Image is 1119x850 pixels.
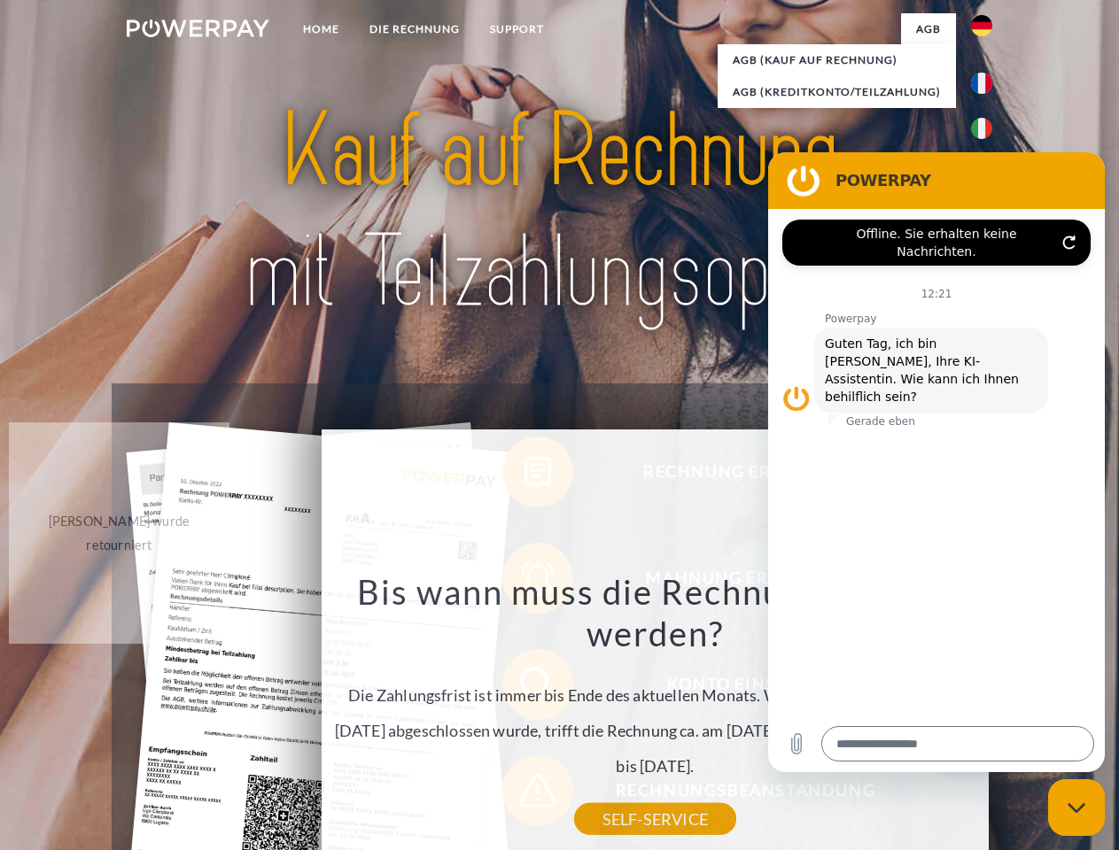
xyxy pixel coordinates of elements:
[901,13,956,45] a: agb
[19,509,219,557] div: [PERSON_NAME] wurde retourniert
[1048,779,1105,836] iframe: Schaltfläche zum Öffnen des Messaging-Fensters; Konversation läuft
[971,118,992,139] img: it
[718,76,956,108] a: AGB (Kreditkonto/Teilzahlung)
[971,15,992,36] img: de
[971,73,992,94] img: fr
[574,803,736,835] a: SELF-SERVICE
[169,85,950,339] img: title-powerpay_de.svg
[331,570,978,819] div: Die Zahlungsfrist ist immer bis Ende des aktuellen Monats. Wenn die Bestellung z.B. am [DATE] abg...
[331,570,978,655] h3: Bis wann muss die Rechnung bezahlt werden?
[288,13,354,45] a: Home
[354,13,475,45] a: DIE RECHNUNG
[127,19,269,37] img: logo-powerpay-white.svg
[475,13,559,45] a: SUPPORT
[768,152,1105,772] iframe: Messaging-Fenster
[718,44,956,76] a: AGB (Kauf auf Rechnung)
